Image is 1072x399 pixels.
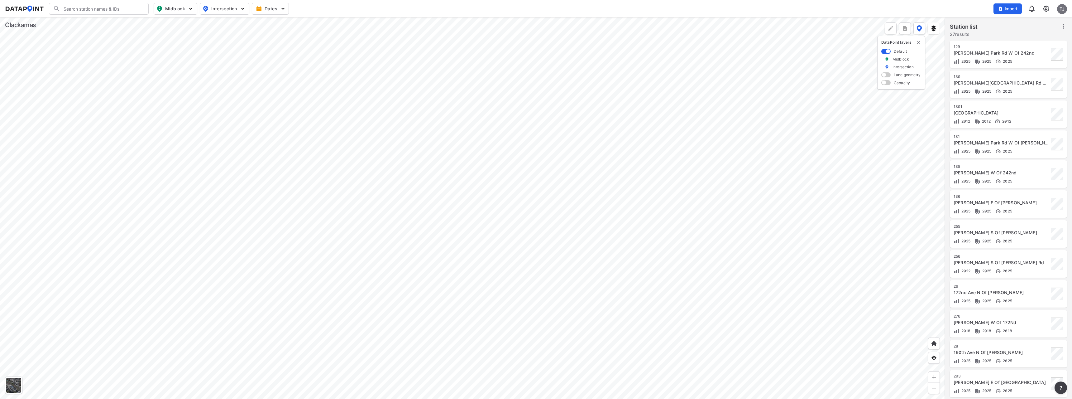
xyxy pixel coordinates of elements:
img: Vehicle speed [995,268,1001,274]
span: 2025 [981,388,992,393]
div: Foster Rd S Of SE Cheldelin Rd [954,260,1049,266]
span: 2025 [981,269,992,273]
img: Vehicle class [974,88,981,95]
button: Midblock [154,3,197,15]
div: Hemrick Rd E Of 172Nd Ave [954,379,1049,386]
div: 276 [954,314,1049,319]
div: 256 [954,254,1049,259]
img: 5YPKRKmlfpI5mqlR8AD95paCi+0kK1fRFDJSaMmawlwaeJcJwk9O2fotCW5ve9gAAAAASUVORK5CYII= [188,6,194,12]
img: Vehicle speed [995,208,1001,214]
div: 28 [954,344,1049,349]
img: Volume count [954,268,960,274]
img: Vehicle speed [995,148,1001,154]
input: Search [60,4,145,14]
div: Borges Rd W Of 242nd [954,170,1049,176]
span: 2025 [960,299,971,303]
img: Volume count [954,388,960,394]
img: Vehicle speed [995,358,1001,364]
button: DataPoint layers [913,22,925,34]
img: Volume count [954,298,960,304]
span: 2025 [960,179,971,183]
div: Borges Rd E Of Tillstrom [954,200,1049,206]
span: 2012 [1001,119,1011,124]
span: 2025 [1001,179,1012,183]
div: Toggle basemap [5,377,22,394]
span: 2025 [1001,388,1012,393]
span: 2025 [960,358,971,363]
div: 131 [954,134,1049,139]
button: Intersection [200,3,249,15]
label: Station list [950,22,978,31]
img: Volume count [954,118,960,124]
button: more [1055,382,1067,394]
img: zeq5HYn9AnE9l6UmnFLPAAAAAElFTkSuQmCC [931,355,937,361]
div: Bohna Park Rd W Of Wiese [954,140,1049,146]
img: Vehicle speed [995,238,1001,244]
div: Zoom in [928,371,940,383]
span: 2025 [960,59,971,64]
img: Vehicle class [974,238,981,244]
span: 2018 [960,328,971,333]
span: 2025 [960,239,971,243]
img: Volume count [954,88,960,95]
div: Bohna Park Rd W Of 222nd/Regner Rd [954,80,1049,86]
img: 5YPKRKmlfpI5mqlR8AD95paCi+0kK1fRFDJSaMmawlwaeJcJwk9O2fotCW5ve9gAAAAASUVORK5CYII= [240,6,246,12]
img: 5YPKRKmlfpI5mqlR8AD95paCi+0kK1fRFDJSaMmawlwaeJcJwk9O2fotCW5ve9gAAAAASUVORK5CYII= [280,6,286,12]
img: +XpAUvaXAN7GudzAAAAAElFTkSuQmCC [931,340,937,347]
img: Volume count [954,358,960,364]
span: 2025 [1001,209,1012,213]
div: 255 [954,224,1049,229]
img: Vehicle speed [995,178,1001,184]
label: Lane geometry [894,72,921,77]
span: 2025 [1001,149,1012,153]
div: Clackamas [5,21,36,29]
div: Home [928,338,940,349]
div: 130 [954,74,1049,79]
span: 2012 [960,119,970,124]
button: delete [916,40,921,45]
div: 293 [954,374,1049,379]
span: 2018 [1001,328,1012,333]
img: Vehicle speed [995,58,1001,65]
div: TJ [1057,4,1067,14]
img: 8A77J+mXikMhHQAAAAASUVORK5CYII= [1028,5,1036,12]
span: 2025 [1001,239,1012,243]
img: xqJnZQTG2JQi0x5lvmkeSNbbgIiQD62bqHG8IfrOzanD0FsRdYrij6fAAAAAElFTkSuQmCC [902,25,908,32]
img: Vehicle speed [994,118,1001,124]
img: marker_Intersection.6861001b.svg [885,64,889,70]
img: Volume count [954,208,960,214]
span: Intersection [203,5,245,12]
span: 2012 [980,119,991,124]
img: Vehicle class [974,208,981,214]
button: External layers [928,22,940,34]
img: map_pin_mid.602f9df1.svg [156,5,163,12]
img: Volume count [954,178,960,184]
img: file_add.62c1e8a2.svg [998,6,1003,11]
span: 2025 [960,388,971,393]
img: Vehicle speed [995,88,1001,95]
img: ZvzfEJKXnyWIrJytrsY285QMwk63cM6Drc+sIAAAAASUVORK5CYII= [931,374,937,380]
button: more [899,22,911,34]
img: Vehicle class [974,148,981,154]
div: Bohna Park Rd W Of 242nd [954,50,1049,56]
img: close-external-leyer.3061a1c7.svg [916,40,921,45]
img: Vehicle speed [995,388,1001,394]
div: 135 [954,164,1049,169]
img: Vehicle class [974,268,981,274]
img: cids17cp3yIFEOpj3V8A9qJSH103uA521RftCD4eeui4ksIb+krbm5XvIjxD52OS6NWLn9gAAAAAElFTkSuQmCC [1042,5,1050,12]
span: 2025 [981,299,992,303]
img: Vehicle class [974,358,981,364]
img: Volume count [954,148,960,154]
span: Midblock [156,5,193,12]
img: calendar-gold.39a51dde.svg [256,6,262,12]
img: Volume count [954,58,960,65]
span: 2022 [960,269,971,273]
div: 190th Ave N Of Tillstrom [954,349,1049,356]
img: Vehicle class [974,298,981,304]
span: Import [997,6,1018,12]
img: MAAAAAElFTkSuQmCC [931,385,937,391]
span: 2025 [1001,59,1012,64]
div: Foster Rd S Of Tillstrom [954,230,1049,236]
span: 2018 [981,328,992,333]
img: map_pin_int.54838e6b.svg [202,5,209,12]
